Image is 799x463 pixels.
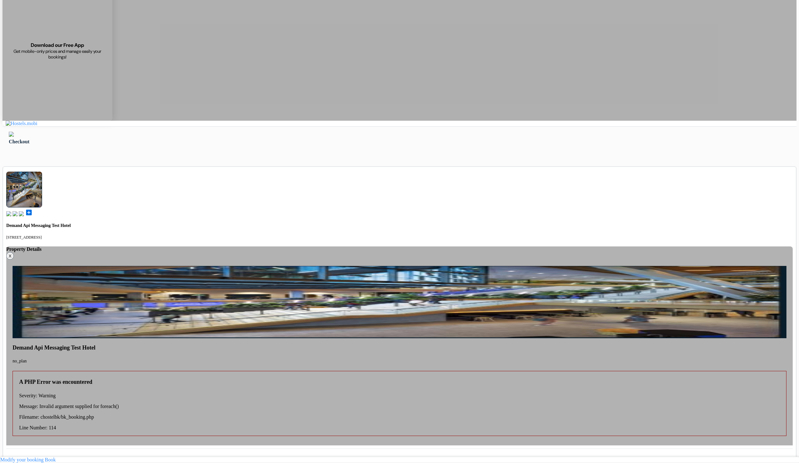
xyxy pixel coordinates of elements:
h4: Demand Api Messaging Test Hotel [13,344,786,351]
h4: Demand Api Messaging Test Hotel [6,223,793,228]
img: music.svg [13,211,18,216]
span: Download our Free App [31,42,84,48]
span: 10 septembre 2025 [35,456,68,461]
p: Line Number: 114 [19,425,786,431]
p: Filename: chostelbk/bk_booking.php [19,414,786,420]
p: Message: Invalid argument supplied for foreach() [19,404,786,409]
img: book.svg [6,211,11,216]
small: [STREET_ADDRESS] [6,235,42,240]
h4: A PHP Error was encountered [19,379,786,385]
a: Book [45,457,56,462]
span: add_box [25,209,33,216]
span: Get mobile-only prices and manage easily your bookings! [10,48,105,60]
h4: Property Details [6,246,793,252]
p: Severity: Warning [19,393,786,399]
button: X [6,252,14,260]
img: left_arrow.svg [9,132,14,137]
img: calendar.svg [6,455,11,460]
p: no_plan [13,359,786,364]
span: Checkout [9,139,30,144]
a: Modify your booking [0,457,44,462]
a: add_box [25,212,33,217]
img: Hostels.mobi [6,121,37,126]
span: Arrival date: [6,456,33,461]
img: truck.svg [19,211,24,216]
